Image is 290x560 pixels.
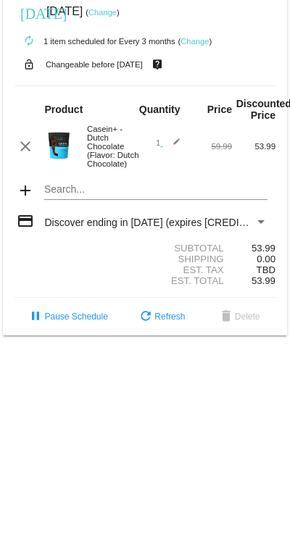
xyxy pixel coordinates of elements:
[20,33,38,50] mat-icon: autorenew
[44,217,267,228] mat-select: Payment Method
[86,8,120,17] small: ( )
[17,138,34,155] mat-icon: clear
[27,312,107,322] span: Pause Schedule
[17,182,34,199] mat-icon: add
[217,312,260,322] span: Delete
[217,309,235,326] mat-icon: delete
[252,275,275,286] span: 53.99
[44,104,83,115] strong: Product
[145,264,232,275] div: Est. Tax
[44,184,267,196] input: Search...
[137,309,154,326] mat-icon: refresh
[232,243,275,254] div: 53.99
[20,4,38,21] mat-icon: [DATE]
[17,212,34,230] mat-icon: credit_card
[257,264,275,275] span: TBD
[145,254,232,264] div: Shipping
[88,8,117,17] a: Change
[232,142,275,151] div: 53.99
[14,37,175,46] small: 1 item scheduled for Every 3 months
[27,309,44,326] mat-icon: pause
[20,55,38,74] mat-icon: lock_open
[145,243,232,254] div: Subtotal
[44,131,73,160] img: Image-1-Carousel-Casein-Chocolate.png
[137,312,185,322] span: Refresh
[257,254,275,264] span: 0.00
[145,275,232,286] div: Est. Total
